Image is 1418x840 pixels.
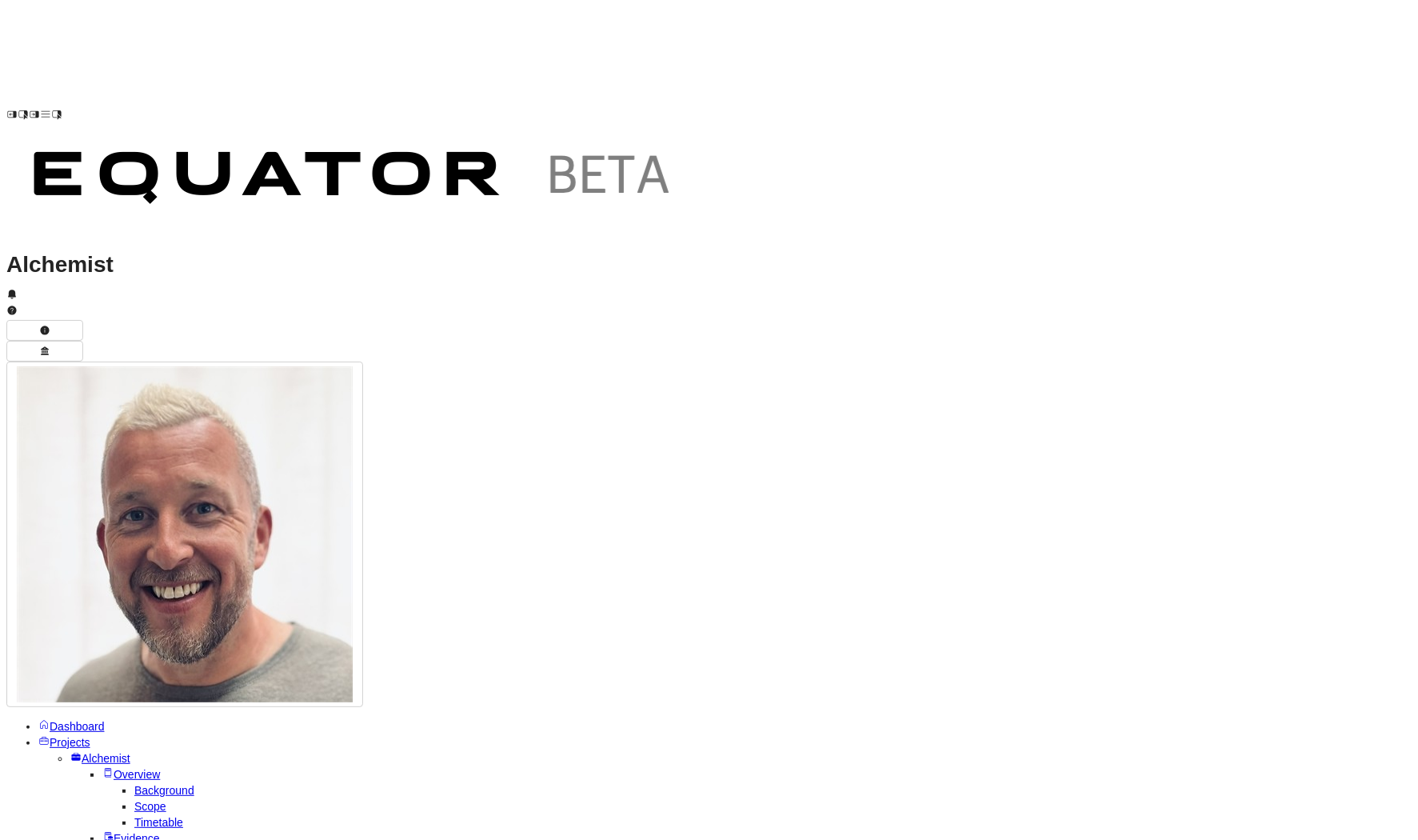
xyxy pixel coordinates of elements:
[38,720,105,733] a: Dashboard
[6,257,1412,273] h1: Alchemist
[50,720,105,733] span: Dashboard
[38,736,90,749] a: Projects
[102,768,160,781] a: Overview
[62,6,758,120] img: Customer Logo
[134,800,166,813] a: Scope
[6,124,702,238] img: Customer Logo
[70,752,130,765] a: Alchemist
[50,736,90,749] span: Projects
[134,816,183,829] a: Timetable
[82,752,130,765] span: Alchemist
[114,768,160,781] span: Overview
[134,784,194,797] a: Background
[17,366,353,702] img: Profile Icon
